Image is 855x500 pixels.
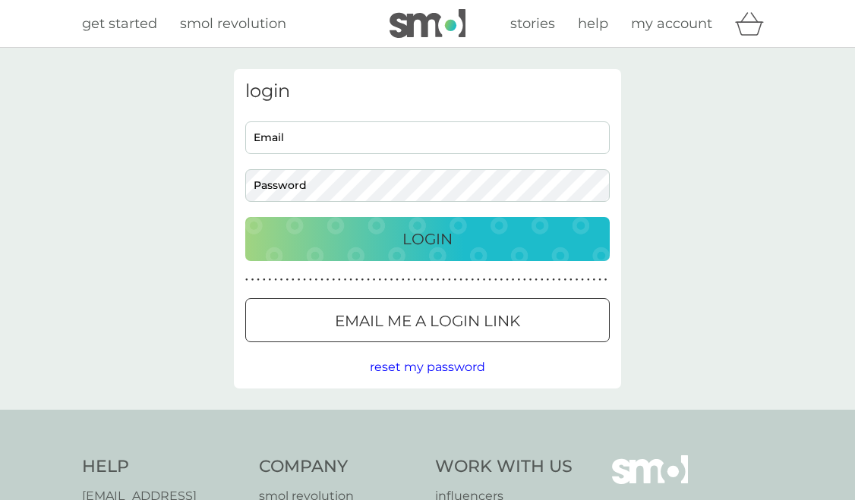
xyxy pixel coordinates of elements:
p: ● [494,276,497,284]
p: ● [431,276,434,284]
p: ● [320,276,323,284]
p: ● [269,276,272,284]
p: ● [563,276,566,284]
p: ● [361,276,364,284]
p: ● [286,276,289,284]
span: get started [82,15,157,32]
p: ● [257,276,260,284]
p: ● [367,276,370,284]
p: ● [465,276,469,284]
span: help [578,15,608,32]
p: ● [512,276,515,284]
span: smol revolution [180,15,286,32]
p: ● [459,276,462,284]
p: ● [541,276,544,284]
p: ● [483,276,486,284]
p: ● [396,276,399,284]
p: ● [477,276,480,284]
p: ● [315,276,318,284]
div: basket [735,8,773,39]
p: ● [332,276,335,284]
p: ● [355,276,358,284]
p: ● [529,276,532,284]
p: ● [442,276,445,284]
h4: Work With Us [435,455,573,479]
a: stories [510,13,555,35]
p: ● [437,276,440,284]
p: ● [604,276,607,284]
p: ● [338,276,341,284]
h3: login [245,80,610,102]
p: ● [488,276,491,284]
button: Login [245,217,610,261]
p: ● [454,276,457,284]
p: ● [587,276,590,284]
p: ● [263,276,266,284]
p: Email me a login link [335,309,520,333]
p: ● [552,276,555,284]
h4: Company [259,455,421,479]
p: ● [292,276,295,284]
p: ● [384,276,387,284]
p: ● [413,276,416,284]
p: ● [408,276,411,284]
p: ● [390,276,393,284]
a: get started [82,13,157,35]
p: Login [402,227,453,251]
p: ● [419,276,422,284]
p: ● [523,276,526,284]
p: ● [593,276,596,284]
span: reset my password [370,360,485,374]
a: help [578,13,608,35]
p: ● [280,276,283,284]
p: ● [506,276,509,284]
p: ● [298,276,301,284]
p: ● [245,276,248,284]
p: ● [349,276,352,284]
p: ● [547,276,550,284]
p: ● [309,276,312,284]
p: ● [558,276,561,284]
p: ● [535,276,538,284]
p: ● [378,276,381,284]
p: ● [448,276,451,284]
h4: Help [82,455,244,479]
a: my account [631,13,712,35]
a: smol revolution [180,13,286,35]
img: smol [390,9,465,38]
p: ● [274,276,277,284]
p: ● [576,276,579,284]
p: ● [344,276,347,284]
span: my account [631,15,712,32]
p: ● [373,276,376,284]
p: ● [517,276,520,284]
p: ● [471,276,474,284]
p: ● [598,276,601,284]
p: ● [303,276,306,284]
p: ● [251,276,254,284]
p: ● [424,276,427,284]
span: stories [510,15,555,32]
p: ● [402,276,405,284]
p: ● [569,276,573,284]
p: ● [581,276,584,284]
button: Email me a login link [245,298,610,342]
button: reset my password [370,357,485,377]
p: ● [327,276,330,284]
p: ● [500,276,503,284]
